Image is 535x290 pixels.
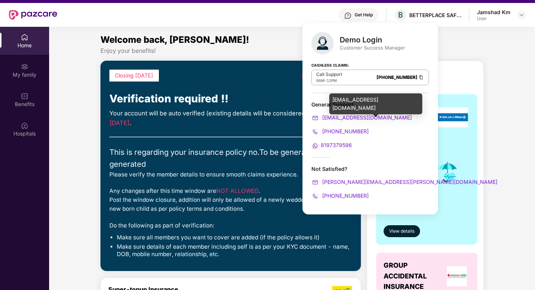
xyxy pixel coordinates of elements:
[340,35,405,44] div: Demo Login
[384,225,420,237] button: View details
[477,16,510,22] div: User
[311,192,369,199] a: [PHONE_NUMBER]
[311,179,497,185] a: [PERSON_NAME][EMAIL_ADDRESS][PERSON_NAME][DOMAIN_NAME]
[311,179,319,186] img: svg+xml;base64,PHN2ZyB4bWxucz0iaHR0cDovL3d3dy53My5vcmcvMjAwMC9zdmciIHdpZHRoPSIyMCIgaGVpZ2h0PSIyMC...
[311,114,412,121] a: [EMAIL_ADDRESS][DOMAIN_NAME]
[436,107,468,127] img: insurerLogo
[311,128,319,136] img: svg+xml;base64,PHN2ZyB4bWxucz0iaHR0cDovL3d3dy53My5vcmcvMjAwMC9zdmciIHdpZHRoPSIyMCIgaGVpZ2h0PSIyMC...
[311,192,319,200] img: svg+xml;base64,PHN2ZyB4bWxucz0iaHR0cDovL3d3dy53My5vcmcvMjAwMC9zdmciIHdpZHRoPSIyMCIgaGVpZ2h0PSIyMC...
[109,146,352,170] div: This is regarding your insurance policy no. To be generated, To be generated
[389,228,414,235] span: View details
[311,165,429,200] div: Not Satisfied?
[321,179,497,185] span: [PERSON_NAME][EMAIL_ADDRESS][PERSON_NAME][DOMAIN_NAME]
[477,9,510,16] div: Jamshad Km
[21,92,28,100] img: svg+xml;base64,PHN2ZyBpZD0iQmVuZWZpdHMiIHhtbG5zPSJodHRwOi8vd3d3LnczLm9yZy8yMDAwL3N2ZyIgd2lkdGg9Ij...
[327,78,337,83] span: 11PM
[216,187,259,194] span: NOT ALLOWED
[321,114,412,121] span: [EMAIL_ADDRESS][DOMAIN_NAME]
[21,63,28,70] img: svg+xml;base64,PHN2ZyB3aWR0aD0iMjAiIGhlaWdodD0iMjAiIHZpZXdCb3g9IjAgMCAyMCAyMCIgZmlsbD0ibm9uZSIgeG...
[398,10,403,19] span: B
[316,71,342,77] p: Call Support
[316,78,324,83] span: 8AM
[117,243,352,258] li: Make sure details of each member including self is as per your KYC document - name, DOB, mobile n...
[519,12,525,18] img: svg+xml;base64,PHN2ZyBpZD0iRHJvcGRvd24tMzJ4MzIiIHhtbG5zPSJodHRwOi8vd3d3LnczLm9yZy8yMDAwL3N2ZyIgd2...
[311,128,369,134] a: [PHONE_NUMBER]
[418,74,424,80] img: Clipboard Icon
[109,109,352,128] div: Your account will be auto verified (existing details will be considered as is) on .
[115,72,153,79] span: Closing [DATE]
[109,90,352,107] div: Verification required !!
[316,77,342,83] div: -
[311,165,429,172] div: Not Satisfied?
[311,114,319,122] img: svg+xml;base64,PHN2ZyB4bWxucz0iaHR0cDovL3d3dy53My5vcmcvMjAwMC9zdmciIHdpZHRoPSIyMCIgaGVpZ2h0PSIyMC...
[321,142,352,148] span: 8197379596
[109,221,352,230] div: Do the following as part of verification:
[340,44,405,51] div: Customer Success Manager
[409,12,461,19] div: BETTERPLACE SAFETY SOLUTIONS PRIVATE LIMITED
[311,32,334,54] img: svg+xml;base64,PHN2ZyB4bWxucz0iaHR0cDovL3d3dy53My5vcmcvMjAwMC9zdmciIHhtbG5zOnhsaW5rPSJodHRwOi8vd3...
[311,101,429,108] div: General Support
[377,74,417,80] a: [PHONE_NUMBER]
[311,101,429,150] div: General Support
[21,122,28,129] img: svg+xml;base64,PHN2ZyBpZD0iSG9zcGl0YWxzIiB4bWxucz0iaHR0cDovL3d3dy53My5vcmcvMjAwMC9zdmciIHdpZHRoPS...
[109,187,352,213] div: Any changes after this time window are . Post the window closure, addition will only be allowed o...
[109,170,352,179] div: Please verify the member details to ensure smooth claims experience.
[21,34,28,41] img: svg+xml;base64,PHN2ZyBpZD0iSG9tZSIgeG1sbnM9Imh0dHA6Ly93d3cudzMub3JnLzIwMDAvc3ZnIiB3aWR0aD0iMjAiIG...
[311,142,352,148] a: 8197379596
[321,192,369,199] span: [PHONE_NUMBER]
[100,34,249,45] span: Welcome back, [PERSON_NAME]!
[447,266,467,286] img: insurerLogo
[311,61,349,69] strong: Cashless Claims:
[311,142,319,150] img: svg+xml;base64,PHN2ZyB4bWxucz0iaHR0cDovL3d3dy53My5vcmcvMjAwMC9zdmciIHdpZHRoPSIyMCIgaGVpZ2h0PSIyMC...
[344,12,352,19] img: svg+xml;base64,PHN2ZyBpZD0iSGVscC0zMngzMiIgeG1sbnM9Imh0dHA6Ly93d3cudzMub3JnLzIwMDAvc3ZnIiB3aWR0aD...
[109,119,129,127] span: [DATE]
[117,234,352,241] li: Make sure all members you want to cover are added (if the policy allows it)
[355,12,373,18] div: Get Help
[436,160,460,184] img: icon
[329,93,422,114] div: [EMAIL_ADDRESS][DOMAIN_NAME]
[321,128,369,134] span: [PHONE_NUMBER]
[100,47,484,55] div: Enjoy your benefits!
[9,10,57,20] img: New Pazcare Logo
